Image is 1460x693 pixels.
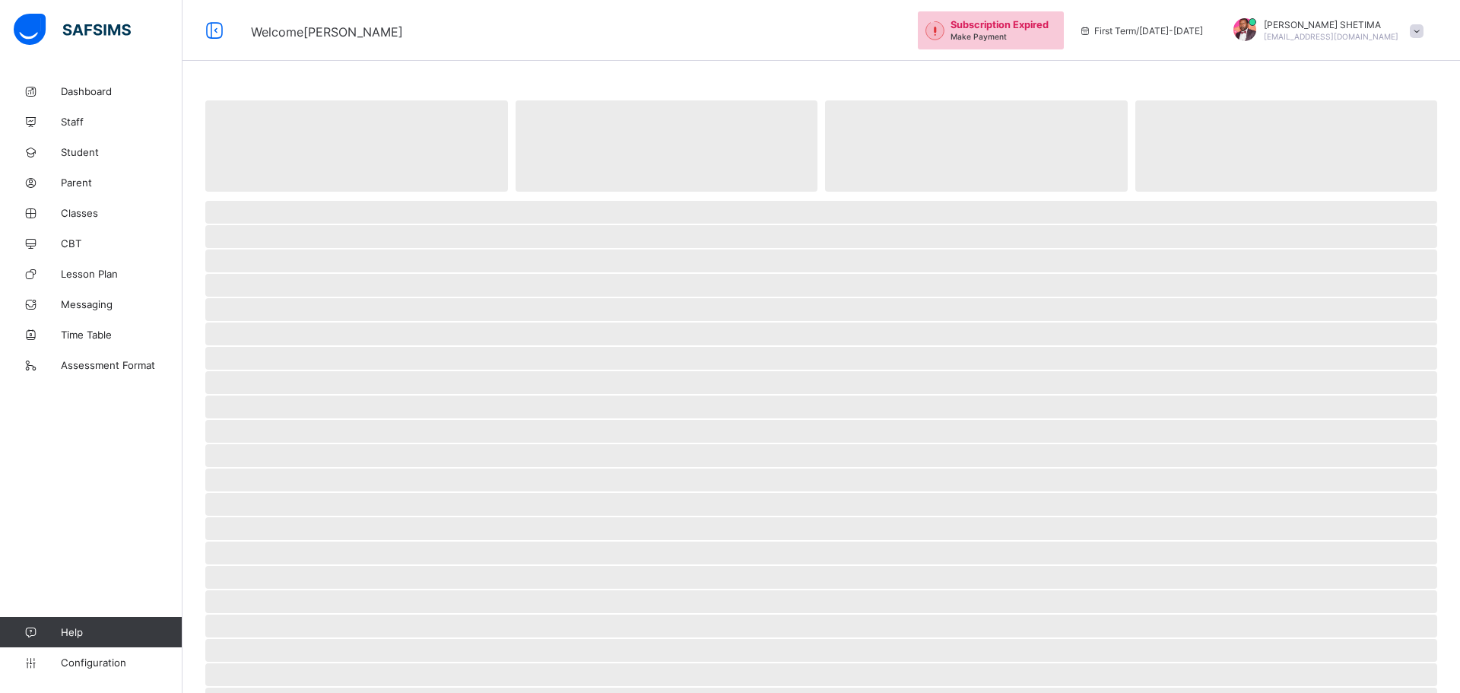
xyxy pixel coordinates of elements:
span: [PERSON_NAME] SHETIMA [1264,19,1398,30]
span: Parent [61,176,182,189]
span: ‌ [205,517,1437,540]
span: [EMAIL_ADDRESS][DOMAIN_NAME] [1264,32,1398,41]
span: ‌ [205,663,1437,686]
span: ‌ [1135,100,1438,192]
span: ‌ [205,323,1437,345]
span: ‌ [205,201,1437,224]
span: ‌ [205,420,1437,443]
span: ‌ [205,298,1437,321]
span: ‌ [205,542,1437,564]
span: Assessment Format [61,359,182,371]
span: Student [61,146,182,158]
span: Time Table [61,329,182,341]
span: ‌ [205,347,1437,370]
img: outstanding-1.146d663e52f09953f639664a84e30106.svg [925,21,944,40]
div: MAHMUDSHETIMA [1218,18,1431,43]
span: Make Payment [951,32,1007,41]
span: CBT [61,237,182,250]
span: ‌ [205,615,1437,637]
span: ‌ [205,590,1437,613]
span: ‌ [205,250,1437,272]
span: ‌ [205,566,1437,589]
span: ‌ [825,100,1128,192]
span: ‌ [205,493,1437,516]
span: Messaging [61,298,182,310]
img: safsims [14,14,131,46]
span: Staff [61,116,182,128]
span: Help [61,626,182,638]
span: Lesson Plan [61,268,182,280]
span: ‌ [205,444,1437,467]
span: ‌ [205,396,1437,418]
span: ‌ [205,371,1437,394]
span: Configuration [61,656,182,669]
span: ‌ [205,100,508,192]
span: ‌ [516,100,818,192]
span: ‌ [205,639,1437,662]
span: ‌ [205,225,1437,248]
span: Subscription Expired [951,19,1049,30]
span: Welcome [PERSON_NAME] [251,24,403,40]
span: session/term information [1079,25,1203,37]
span: Dashboard [61,85,182,97]
span: ‌ [205,274,1437,297]
span: Classes [61,207,182,219]
span: ‌ [205,469,1437,491]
